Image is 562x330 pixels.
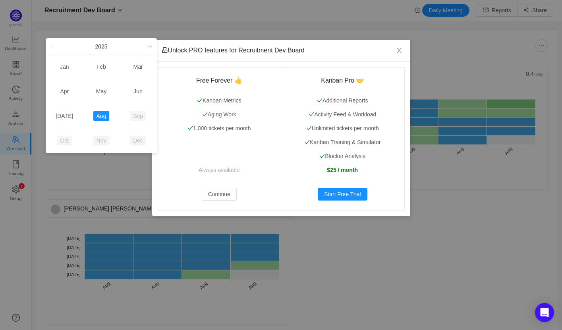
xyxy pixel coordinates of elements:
[95,43,107,50] span: 2025
[202,188,237,201] button: Continue
[94,39,108,54] a: 2025
[167,110,272,119] p: Aging Work
[202,112,208,117] i: icon: check
[306,125,312,131] i: icon: check
[290,124,395,133] p: Unlimited tickets per month
[535,303,554,322] div: Open Intercom Messenger
[46,104,83,128] td: Jul
[46,79,83,104] td: Apr
[162,47,168,53] i: icon: unlock
[143,39,154,54] a: Next year (Control + right)
[327,167,358,173] strong: $25 / month
[304,139,310,145] i: icon: check
[120,104,156,128] td: Sep
[290,96,395,105] p: Additional Reports
[83,104,120,128] td: Aug
[57,136,72,145] a: Oct
[93,87,110,96] a: May
[167,77,272,85] h3: Free Forever 👍
[52,111,76,121] a: [DATE]
[83,128,120,153] td: Nov
[187,125,193,131] i: icon: check
[130,136,146,145] a: Dec
[46,128,83,153] td: Oct
[167,96,272,105] p: Kanban Metrics
[290,138,395,147] p: Kanban Training & Simulator
[396,47,402,54] i: icon: close
[46,54,83,79] td: Jan
[318,188,367,201] button: Start Free Trial
[93,111,110,121] a: Aug
[290,152,395,160] p: Blocker Analysis
[317,98,323,103] i: icon: check
[83,79,120,104] td: May
[167,166,272,174] p: Always available
[187,125,251,131] span: 1,000 tickets per month
[197,98,203,103] i: icon: check
[49,39,59,54] a: Last year (Control + left)
[57,87,72,96] a: Apr
[388,40,410,62] button: Close
[319,153,325,159] i: icon: check
[162,47,305,54] span: Unlock PRO features for Recruitment Dev Board
[93,62,109,71] a: Feb
[309,112,314,117] i: icon: check
[130,62,146,71] a: Mar
[93,136,110,145] a: Nov
[290,77,395,85] h3: Kanban Pro 🤝
[57,62,72,71] a: Jan
[290,110,395,119] p: Activity Feed & Workload
[130,87,146,96] a: Jun
[120,79,156,104] td: Jun
[83,54,120,79] td: Feb
[120,54,156,79] td: Mar
[120,128,156,153] td: Dec
[130,111,146,121] a: Sep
